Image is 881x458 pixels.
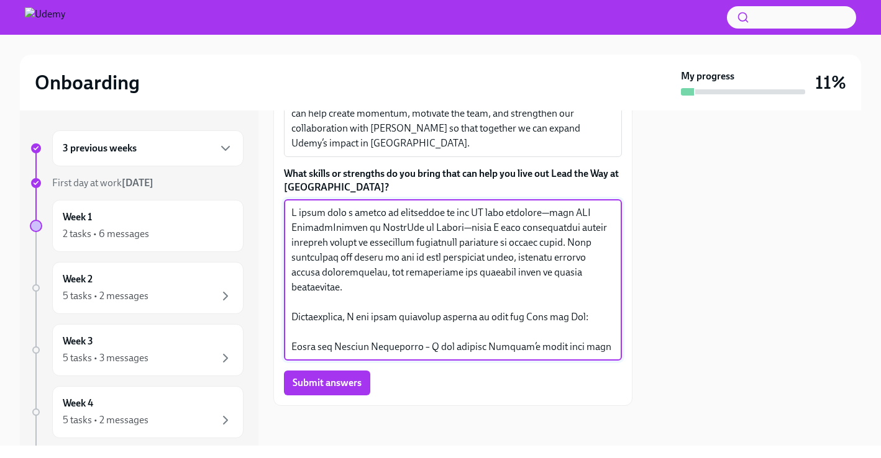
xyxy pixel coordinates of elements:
strong: My progress [681,70,734,83]
span: Submit answers [293,377,362,389]
span: First day at work [52,177,153,189]
label: What skills or strengths do you bring that can help you live out Lead the Way at [GEOGRAPHIC_DATA]? [284,167,622,194]
a: Week 25 tasks • 2 messages [30,262,244,314]
div: 3 previous weeks [52,130,244,166]
h6: Week 2 [63,272,93,286]
img: Udemy [25,7,65,27]
a: Week 35 tasks • 3 messages [30,324,244,376]
div: 5 tasks • 2 messages [63,413,148,427]
a: First day at work[DATE] [30,176,244,190]
div: 5 tasks • 2 messages [63,289,148,303]
h3: 11% [815,71,846,94]
h6: Week 1 [63,210,92,224]
h2: Onboarding [35,70,140,95]
a: Week 12 tasks • 6 messages [30,200,244,252]
a: Week 45 tasks • 2 messages [30,386,244,438]
div: 2 tasks • 6 messages [63,227,149,241]
h6: 3 previous weeks [63,141,137,155]
h6: Week 3 [63,335,93,348]
h6: Week 4 [63,397,93,410]
button: Submit answers [284,370,370,395]
strong: [DATE] [122,177,153,189]
div: 5 tasks • 3 messages [63,351,148,365]
textarea: L ipsum dolo s ametco ad elitseddoe te inc UT labo etdolore—magn ALI EnimadmInimven qu NostrUde u... [291,205,614,354]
